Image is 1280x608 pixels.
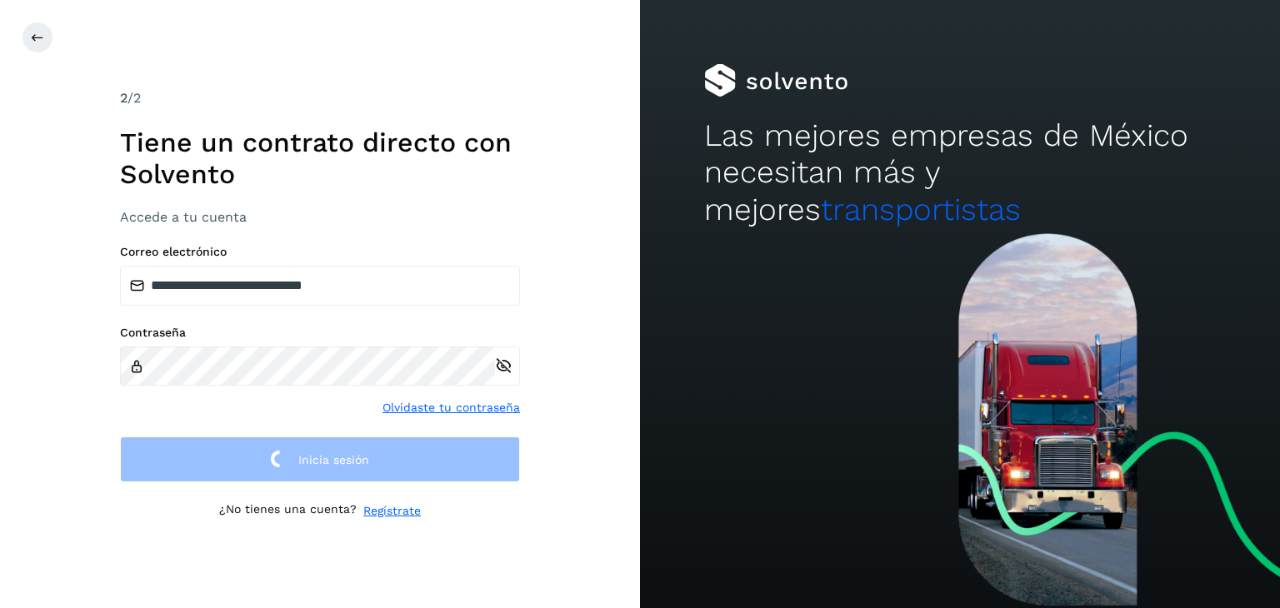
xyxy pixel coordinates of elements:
label: Contraseña [120,326,520,340]
label: Correo electrónico [120,245,520,259]
h3: Accede a tu cuenta [120,209,520,225]
h1: Tiene un contrato directo con Solvento [120,127,520,191]
button: Inicia sesión [120,436,520,482]
span: transportistas [821,192,1021,227]
p: ¿No tienes una cuenta? [219,502,357,520]
span: 2 [120,90,127,106]
div: /2 [120,88,520,108]
h2: Las mejores empresas de México necesitan más y mejores [704,117,1216,228]
span: Inicia sesión [298,454,369,466]
a: Regístrate [363,502,421,520]
a: Olvidaste tu contraseña [382,399,520,416]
